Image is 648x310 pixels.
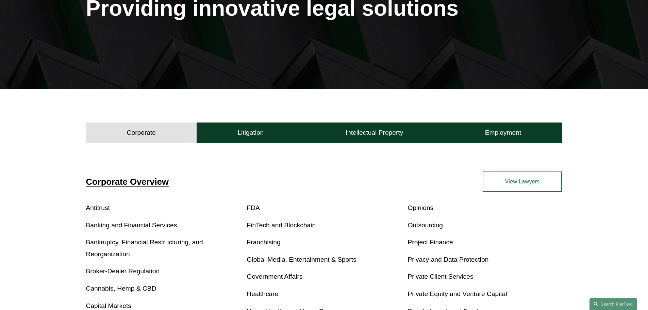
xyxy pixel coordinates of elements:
[408,239,453,246] a: Project Finance
[483,172,562,192] a: View Lawyers
[86,302,131,309] a: Capital Markets
[247,222,316,229] a: FinTech and Blockchain
[127,129,156,137] h4: Corporate
[247,273,303,280] a: Government Affairs
[247,239,281,246] a: Franchising
[408,256,488,263] a: Privacy and Data Protection
[408,222,443,229] a: Outsourcing
[86,177,169,186] a: Corporate Overview
[86,239,203,258] a: Bankruptcy, Financial Restructuring, and Reorganization
[346,129,403,137] h4: Intellectual Property
[86,285,156,292] a: Cannabis, Hemp & CBD
[408,273,473,280] a: Private Client Services
[408,290,507,297] a: Private Equity and Venture Capital
[408,204,433,211] a: Opinions
[589,298,637,310] a: Search this site
[485,129,521,137] h4: Employment
[237,129,264,137] h4: Litigation
[247,204,260,211] a: FDA
[86,204,110,211] a: Antitrust
[247,256,356,263] a: Global Media, Entertainment & Sports
[247,290,279,297] a: Healthcare
[86,222,177,229] a: Banking and Financial Services
[86,267,160,275] a: Broker-Dealer Regulation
